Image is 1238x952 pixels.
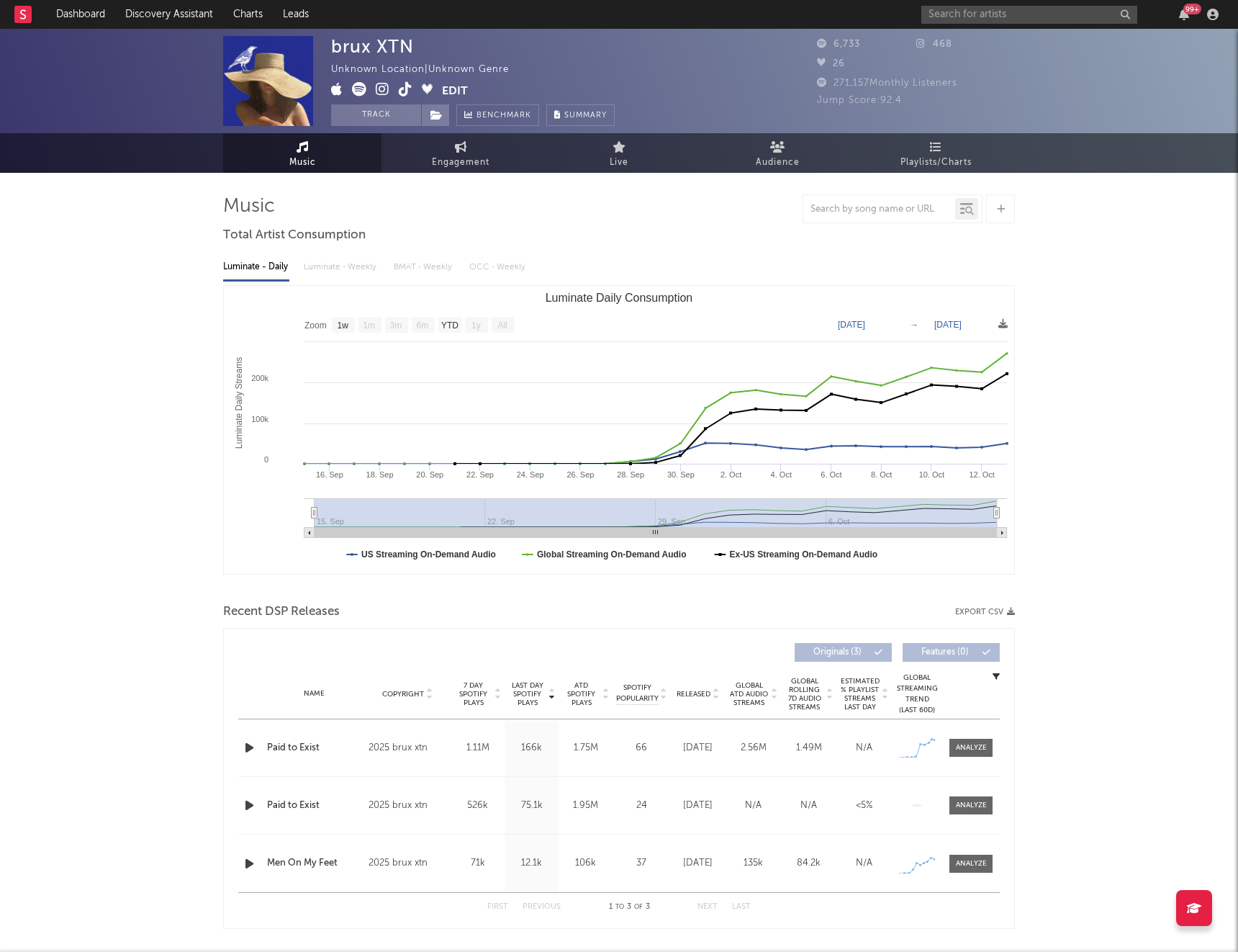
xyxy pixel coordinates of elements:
button: Next [697,903,718,911]
span: 271,157 Monthly Listeners [817,78,957,88]
span: Last Day Spotify Plays [508,681,546,707]
div: 1.49M [785,741,833,755]
button: First [487,903,508,911]
button: Summary [546,104,615,126]
div: 1.95M [562,799,609,813]
a: Engagement [381,133,540,173]
text: 16. Sep [316,470,343,479]
span: Benchmark [476,107,531,125]
div: Name [267,688,361,699]
text: US Streaming On-Demand Audio [361,549,496,560]
a: Audience [698,133,857,173]
span: Engagement [432,154,489,171]
span: to [615,904,624,910]
text: 1y [471,320,481,331]
button: Features(0) [903,643,1000,662]
text: 26. Sep [566,470,594,479]
div: Luminate - Daily [223,255,289,279]
div: 66 [616,741,667,755]
text: 200k [251,374,268,382]
div: 1.11M [454,741,501,755]
span: 468 [916,40,952,49]
button: 99+ [1179,9,1189,20]
text: 1w [338,320,349,331]
span: Audience [756,154,800,171]
span: Total Artist Consumption [223,227,366,244]
span: Estimated % Playlist Streams Last Day [840,677,880,711]
div: 75.1k [508,799,555,813]
text: 100k [251,415,268,423]
div: 526k [454,799,501,813]
div: N/A [785,799,833,813]
svg: Luminate Daily Consumption [224,286,1014,574]
text: 1m [363,320,376,331]
button: Last [732,903,751,911]
span: Live [610,154,628,171]
div: 1 3 3 [589,899,669,916]
div: N/A [840,741,888,755]
div: Unknown Location | Unknown Genre [331,61,525,78]
a: Paid to Exist [267,741,361,755]
span: Spotify Popularity [616,683,659,704]
div: 37 [616,856,667,871]
input: Search by song name or URL [803,204,955,215]
span: Recent DSP Releases [223,603,340,621]
div: [DATE] [674,799,722,813]
span: of [634,904,643,910]
button: Export CSV [955,608,1015,616]
text: [DATE] [838,320,865,330]
div: 2025 brux xtn [369,740,447,757]
a: Paid to Exist [267,799,361,813]
div: 24 [616,799,667,813]
div: [DATE] [674,741,722,755]
text: Zoom [304,320,327,331]
text: 4. Oct [771,470,792,479]
text: 30. Sep [667,470,695,479]
a: Playlists/Charts [857,133,1015,173]
div: 135k [729,856,777,871]
span: Global ATD Audio Streams [729,681,769,707]
text: All [497,320,507,331]
text: [DATE] [934,320,962,330]
span: Features ( 0 ) [912,648,978,657]
span: 26 [817,59,845,68]
span: Summary [564,112,607,120]
span: Jump Score: 92.4 [817,96,902,105]
text: 3m [390,320,402,331]
span: ATD Spotify Plays [562,681,600,707]
text: 28. Sep [617,470,644,479]
div: Men On My Feet [267,856,361,871]
text: 12. Oct [969,470,994,479]
button: Originals(3) [795,643,892,662]
span: Global Rolling 7D Audio Streams [785,677,824,711]
button: Track [331,104,421,126]
div: [DATE] [674,856,722,871]
span: 7 Day Spotify Plays [454,681,492,707]
text: 6. Oct [821,470,841,479]
input: Search for artists [921,6,1137,24]
text: 0 [264,455,268,464]
div: <5% [840,799,888,813]
button: Previous [523,903,561,911]
a: Benchmark [456,104,539,126]
text: 20. Sep [416,470,443,479]
div: 2025 brux xtn [369,797,447,814]
div: N/A [840,856,888,871]
div: 166k [508,741,555,755]
a: Music [223,133,381,173]
text: 6m [417,320,429,331]
button: Edit [442,82,468,100]
div: 12.1k [508,856,555,871]
div: N/A [729,799,777,813]
span: Copyright [382,690,424,699]
div: 84.2k [785,856,833,871]
text: 8. Oct [871,470,892,479]
div: brux XTN [331,36,414,57]
a: Live [540,133,698,173]
div: 2.56M [729,741,777,755]
div: 2025 brux xtn [369,855,447,872]
text: YTD [441,320,458,331]
text: Luminate Daily Streams [234,357,244,449]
